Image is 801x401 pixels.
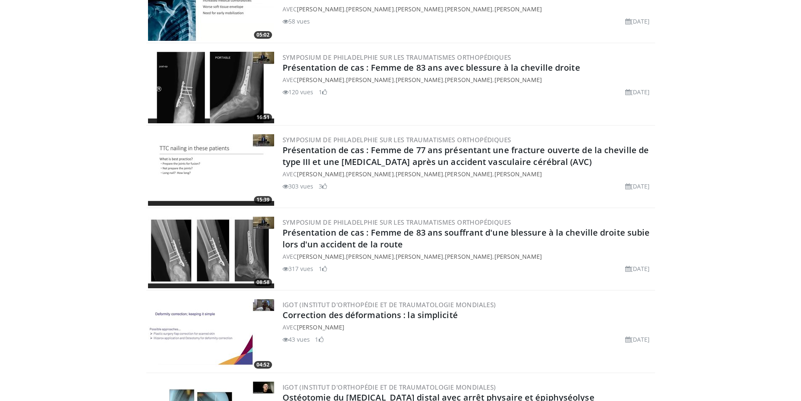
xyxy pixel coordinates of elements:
[256,196,270,203] font: 15:39
[283,309,458,321] a: Correction des déformations : la simplicité
[319,182,322,190] font: 3
[494,5,542,13] a: [PERSON_NAME]
[283,5,297,13] font: AVEC
[445,170,492,178] a: [PERSON_NAME]
[494,76,542,84] a: [PERSON_NAME]
[346,76,394,84] a: [PERSON_NAME]
[148,299,274,371] img: 03cfbec4-3b63-46f4-934b-f82b5ddb5350.300x170_q85_crop-smart_upscale.jpg
[297,170,344,178] a: [PERSON_NAME]
[283,170,297,178] font: AVEC
[297,76,344,84] a: [PERSON_NAME]
[445,252,492,260] a: [PERSON_NAME]
[344,76,346,84] font: ,
[319,265,322,273] font: 1
[283,76,297,84] font: AVEC
[346,252,394,260] a: [PERSON_NAME]
[297,323,344,331] a: [PERSON_NAME]
[394,252,396,260] font: ,
[443,5,445,13] font: ,
[346,5,394,13] a: [PERSON_NAME]
[288,88,314,96] font: 120 vues
[283,227,650,250] a: Présentation de cas : Femme de 83 ans souffrant d'une blessure à la cheville droite subie lors d'...
[148,52,274,123] img: 690ccce3-07a9-4fdd-9e00-059c2b7df297.300x170_q85_crop-smart_upscale.jpg
[631,88,650,96] font: [DATE]
[631,17,650,25] font: [DATE]
[256,31,270,38] font: 05:02
[443,252,445,260] font: ,
[443,170,445,178] font: ,
[445,76,492,84] font: [PERSON_NAME]
[256,279,270,286] font: 08:58
[256,361,270,368] font: 04:52
[288,265,314,273] font: 317 vues
[283,144,649,167] a: Présentation de cas : Femme de 77 ans présentant une fracture ouverte de la cheville de type III ...
[283,218,511,226] a: Symposium de Philadelphie sur les traumatismes orthopédiques
[344,5,346,13] font: ,
[319,88,322,96] font: 1
[283,383,496,391] font: IGOT (Institut d'orthopédie et de traumatologie mondiales)
[631,265,650,273] font: [DATE]
[283,323,297,331] font: AVEC
[396,170,443,178] a: [PERSON_NAME]
[148,299,274,371] a: 04:52
[344,170,346,178] font: ,
[297,5,344,13] a: [PERSON_NAME]
[148,52,274,123] a: 16:51
[288,17,310,25] font: 58 vues
[494,252,542,260] a: [PERSON_NAME]
[494,170,542,178] a: [PERSON_NAME]
[297,252,344,260] a: [PERSON_NAME]
[396,5,443,13] a: [PERSON_NAME]
[283,62,580,73] font: Présentation de cas : Femme de 83 ans avec blessure à la cheville droite
[445,5,492,13] a: [PERSON_NAME]
[346,170,394,178] a: [PERSON_NAME]
[443,76,445,84] font: ,
[396,76,443,84] a: [PERSON_NAME]
[394,170,396,178] font: ,
[394,5,396,13] font: ,
[492,252,494,260] font: ,
[148,134,274,206] a: 15:39
[283,252,297,260] font: AVEC
[283,53,511,61] a: Symposium de Philadelphie sur les traumatismes orthopédiques
[492,170,494,178] font: ,
[256,114,270,121] font: 16:51
[283,135,511,144] a: Symposium de Philadelphie sur les traumatismes orthopédiques
[315,335,318,343] font: 1
[396,252,443,260] a: [PERSON_NAME]
[492,76,494,84] font: ,
[148,217,274,288] a: 08:58
[631,335,650,343] font: [DATE]
[283,300,496,309] a: IGOT (Institut d'orthopédie et de traumatologie mondiales)
[148,217,274,288] img: f852a533-d08d-49c9-8593-aa243ba945ee.300x170_q85_crop-smart_upscale.jpg
[288,182,314,190] font: 303 vues
[148,134,274,206] img: 0dd9d276-c87f-4074-b1f9-7b887b640c28.300x170_q85_crop-smart_upscale.jpg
